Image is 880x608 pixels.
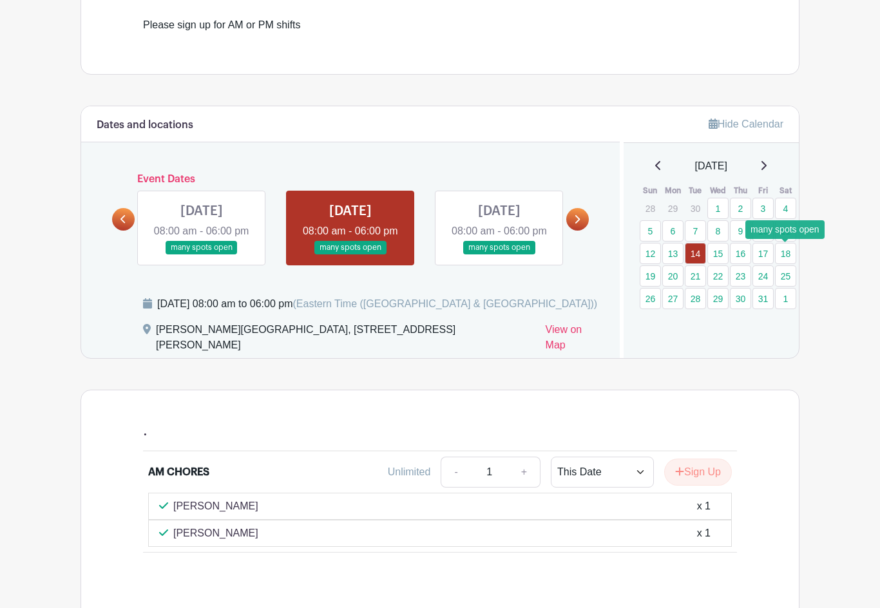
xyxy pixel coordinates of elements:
[730,243,751,264] a: 16
[157,296,597,312] div: [DATE] 08:00 am to 06:00 pm
[707,220,729,242] a: 8
[707,198,729,219] a: 1
[97,119,193,131] h6: Dates and locations
[148,464,209,480] div: AM CHORES
[664,459,732,486] button: Sign Up
[640,198,661,218] p: 28
[697,526,711,541] div: x 1
[774,184,797,197] th: Sat
[709,119,783,129] a: Hide Calendar
[388,464,431,480] div: Unlimited
[662,265,684,287] a: 20
[685,198,706,218] p: 30
[640,220,661,242] a: 5
[752,243,774,264] a: 17
[730,265,751,287] a: 23
[775,243,796,264] a: 18
[135,173,566,185] h6: Event Dates
[640,243,661,264] a: 12
[752,265,774,287] a: 24
[695,158,727,174] span: [DATE]
[662,198,684,218] p: 29
[707,265,729,287] a: 22
[156,322,535,358] div: [PERSON_NAME][GEOGRAPHIC_DATA], [STREET_ADDRESS][PERSON_NAME]
[707,288,729,309] a: 29
[639,184,662,197] th: Sun
[662,220,684,242] a: 6
[640,265,661,287] a: 19
[546,322,604,358] a: View on Map
[707,184,729,197] th: Wed
[685,265,706,287] a: 21
[662,288,684,309] a: 27
[143,421,148,440] h4: .
[730,220,751,242] a: 9
[508,457,540,488] a: +
[729,184,752,197] th: Thu
[292,298,597,309] span: (Eastern Time ([GEOGRAPHIC_DATA] & [GEOGRAPHIC_DATA]))
[143,17,737,33] div: Please sign up for AM or PM shifts
[775,288,796,309] a: 1
[173,499,258,514] p: [PERSON_NAME]
[684,184,707,197] th: Tue
[685,243,706,264] a: 14
[730,198,751,219] a: 2
[752,288,774,309] a: 31
[685,220,706,242] a: 7
[730,288,751,309] a: 30
[173,526,258,541] p: [PERSON_NAME]
[441,457,470,488] a: -
[707,243,729,264] a: 15
[752,184,774,197] th: Fri
[640,288,661,309] a: 26
[685,288,706,309] a: 28
[697,499,711,514] div: x 1
[775,198,796,219] a: 4
[662,243,684,264] a: 13
[745,220,825,239] div: many spots open
[662,184,684,197] th: Mon
[775,265,796,287] a: 25
[752,198,774,219] a: 3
